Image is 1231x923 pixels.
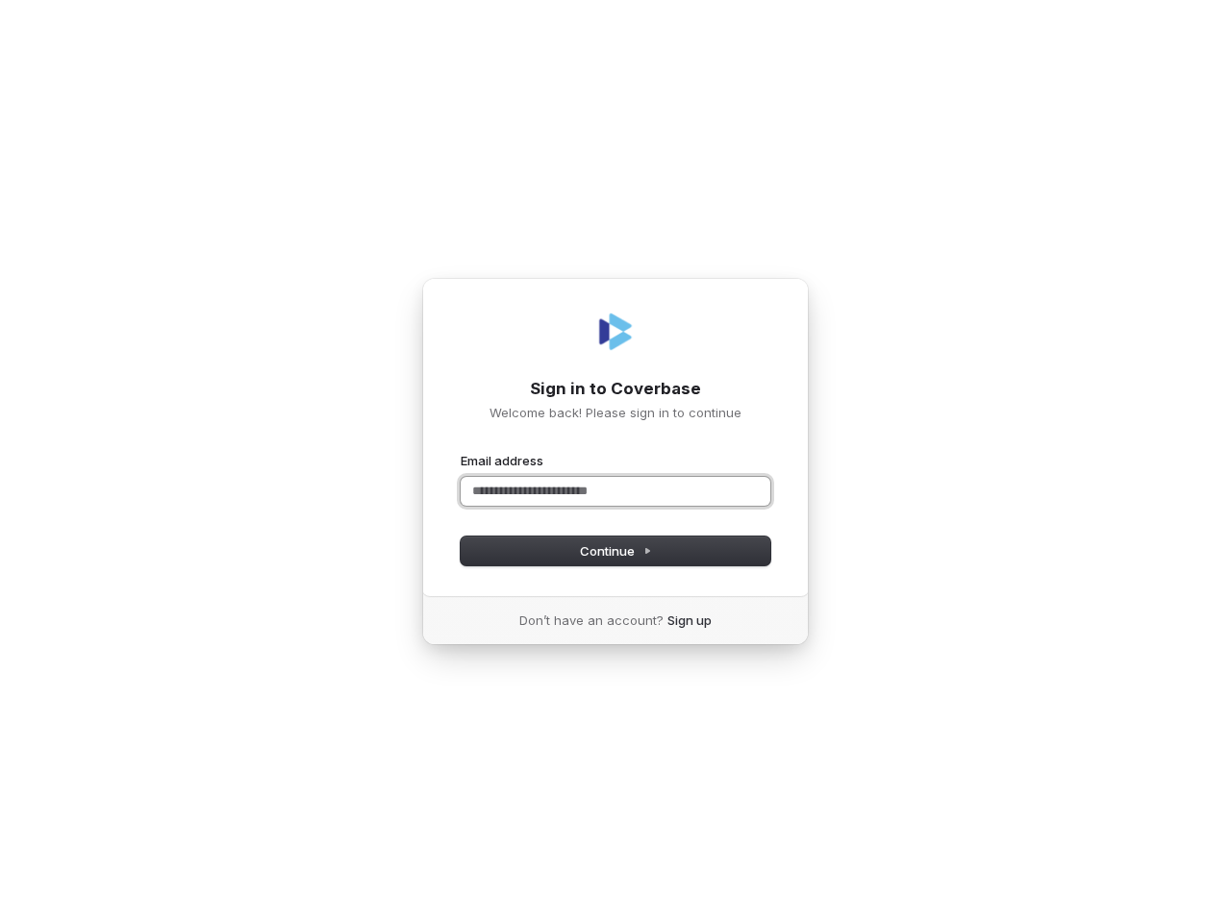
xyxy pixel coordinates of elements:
button: Continue [461,536,770,565]
img: Coverbase [592,309,639,355]
span: Don’t have an account? [519,611,664,629]
label: Email address [461,452,543,469]
a: Sign up [667,611,712,629]
h1: Sign in to Coverbase [461,378,770,401]
p: Welcome back! Please sign in to continue [461,404,770,421]
span: Continue [580,542,652,560]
